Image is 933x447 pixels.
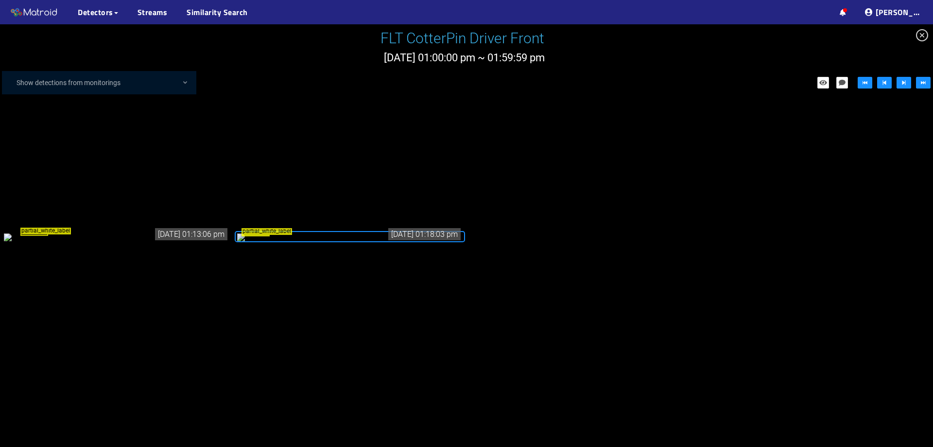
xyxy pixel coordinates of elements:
span: fast-forward [920,79,927,87]
span: step-backward [881,79,888,87]
a: Streams [138,6,168,18]
button: fast-backward [858,77,872,89]
div: [DATE] 01:13:06 pm [155,228,227,240]
a: Similarity Search [187,6,248,18]
div: [DATE] 01:18:03 pm [388,228,461,240]
img: Matroid logo [10,5,58,20]
button: step-forward [897,77,911,89]
span: Detectors [78,6,113,18]
div: Show detections from monitorings [12,73,196,92]
span: close-circle [911,24,933,46]
span: fast-backward [862,79,868,87]
span: step-forward [900,79,907,87]
button: step-backward [877,77,892,89]
button: fast-forward [916,77,931,89]
span: partial_white_label [242,228,292,235]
